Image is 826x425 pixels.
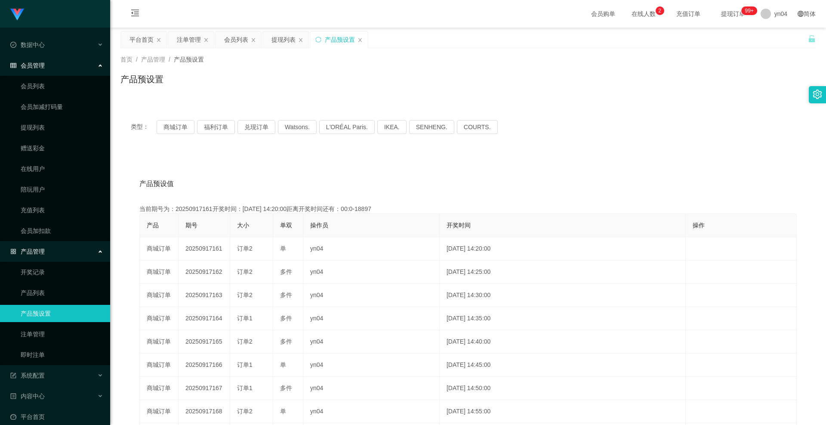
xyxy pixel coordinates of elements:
td: 商城订单 [140,400,179,423]
div: 平台首页 [129,31,154,48]
i: 图标: close [251,37,256,43]
i: 图标: global [798,11,804,17]
i: 图标: table [10,62,16,68]
td: 商城订单 [140,354,179,377]
button: L'ORÉAL Paris. [319,120,375,134]
i: 图标: close [298,37,303,43]
div: 提现列表 [271,31,296,48]
span: 订单1 [237,315,253,322]
td: yn04 [303,307,440,330]
td: [DATE] 14:35:00 [440,307,686,330]
span: 单 [280,245,286,252]
span: 订单2 [237,245,253,252]
td: [DATE] 14:20:00 [440,237,686,261]
td: 20250917161 [179,237,230,261]
span: 类型： [131,120,157,134]
a: 注单管理 [21,326,103,343]
td: [DATE] 14:40:00 [440,330,686,354]
a: 在线用户 [21,160,103,177]
button: 商城订单 [157,120,194,134]
div: 当前期号为：20250917161开奖时间：[DATE] 14:20:00距离开奖时间还有：00:0-18897 [139,205,797,214]
td: yn04 [303,400,440,423]
a: 赠送彩金 [21,140,103,157]
span: 系统配置 [10,372,45,379]
a: 开奖记录 [21,264,103,281]
td: 20250917164 [179,307,230,330]
span: 充值订单 [672,11,705,17]
span: 操作 [693,222,705,229]
p: 2 [658,6,661,15]
span: 产品 [147,222,159,229]
span: 订单1 [237,385,253,391]
span: 在线人数 [627,11,660,17]
div: 产品预设置 [325,31,355,48]
a: 会员加减打码量 [21,98,103,115]
span: 产品预设值 [139,179,174,189]
i: 图标: profile [10,393,16,399]
span: 订单2 [237,292,253,298]
td: 商城订单 [140,330,179,354]
sup: 2 [656,6,664,15]
span: 操作员 [310,222,328,229]
span: 多件 [280,268,292,275]
span: 多件 [280,315,292,322]
i: 图标: menu-fold [120,0,150,28]
a: 充值列表 [21,202,103,219]
span: 订单2 [237,338,253,345]
td: yn04 [303,284,440,307]
td: [DATE] 14:45:00 [440,354,686,377]
i: 图标: close [156,37,161,43]
h1: 产品预设置 [120,73,163,86]
td: yn04 [303,237,440,261]
i: 图标: form [10,372,16,378]
span: 产品预设置 [174,56,204,63]
i: 图标: close [203,37,209,43]
span: 单双 [280,222,292,229]
span: 会员管理 [10,62,45,69]
i: 图标: sync [315,37,321,43]
i: 图标: appstore-o [10,248,16,254]
span: 大小 [237,222,249,229]
td: [DATE] 14:50:00 [440,377,686,400]
td: 商城订单 [140,307,179,330]
td: 20250917166 [179,354,230,377]
span: 产品管理 [10,248,45,255]
a: 陪玩用户 [21,181,103,198]
button: IKEA. [377,120,407,134]
a: 产品预设置 [21,305,103,322]
span: 多件 [280,292,292,298]
button: 福利订单 [197,120,235,134]
td: 20250917162 [179,261,230,284]
a: 产品列表 [21,284,103,301]
img: logo.9652507e.png [10,9,24,21]
td: 20250917163 [179,284,230,307]
td: 20250917167 [179,377,230,400]
i: 图标: unlock [808,35,816,43]
span: 订单1 [237,361,253,368]
i: 图标: close [358,37,363,43]
span: 单 [280,408,286,415]
span: 多件 [280,385,292,391]
i: 图标: check-circle-o [10,42,16,48]
div: 会员列表 [224,31,248,48]
span: 订单2 [237,268,253,275]
a: 会员加扣款 [21,222,103,239]
td: 20250917168 [179,400,230,423]
span: 期号 [185,222,197,229]
span: 单 [280,361,286,368]
td: 商城订单 [140,237,179,261]
span: 内容中心 [10,393,45,400]
a: 提现列表 [21,119,103,136]
td: [DATE] 14:30:00 [440,284,686,307]
td: [DATE] 14:55:00 [440,400,686,423]
span: 开奖时间 [447,222,471,229]
button: Watsons. [278,120,317,134]
span: / [169,56,170,63]
td: yn04 [303,330,440,354]
td: yn04 [303,377,440,400]
td: [DATE] 14:25:00 [440,261,686,284]
td: yn04 [303,261,440,284]
td: 20250917165 [179,330,230,354]
sup: 303 [741,6,757,15]
span: 数据中心 [10,41,45,48]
